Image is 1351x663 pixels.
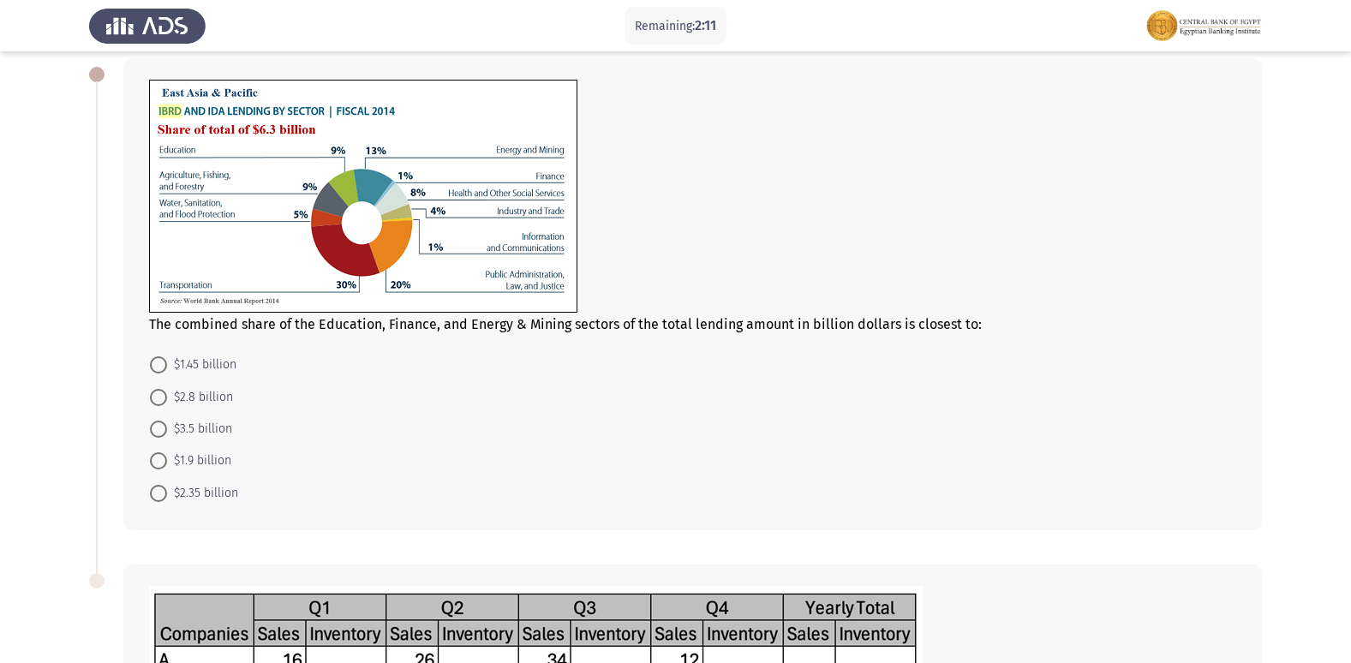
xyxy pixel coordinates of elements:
[89,2,206,50] img: Assess Talent Management logo
[695,17,716,33] span: 2:11
[1145,2,1262,50] img: Assessment logo of EBI Analytical Thinking FOCUS Assessment EN
[149,80,577,313] img: YWU4ZDEyMWMtZjRkYS00NTFmLTg2NDYtNGIxM2Q4MjYzYzM4MTY5NDUxNDc4NzQ1Mw==.png
[167,451,231,471] span: $1.9 billion
[167,419,232,439] span: $3.5 billion
[149,316,982,332] span: The combined share of the Education, Finance, and Energy & Mining sectors of the total lending am...
[635,15,716,37] p: Remaining:
[167,387,233,408] span: $2.8 billion
[167,355,236,375] span: $1.45 billion
[167,483,238,504] span: $2.35 billion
